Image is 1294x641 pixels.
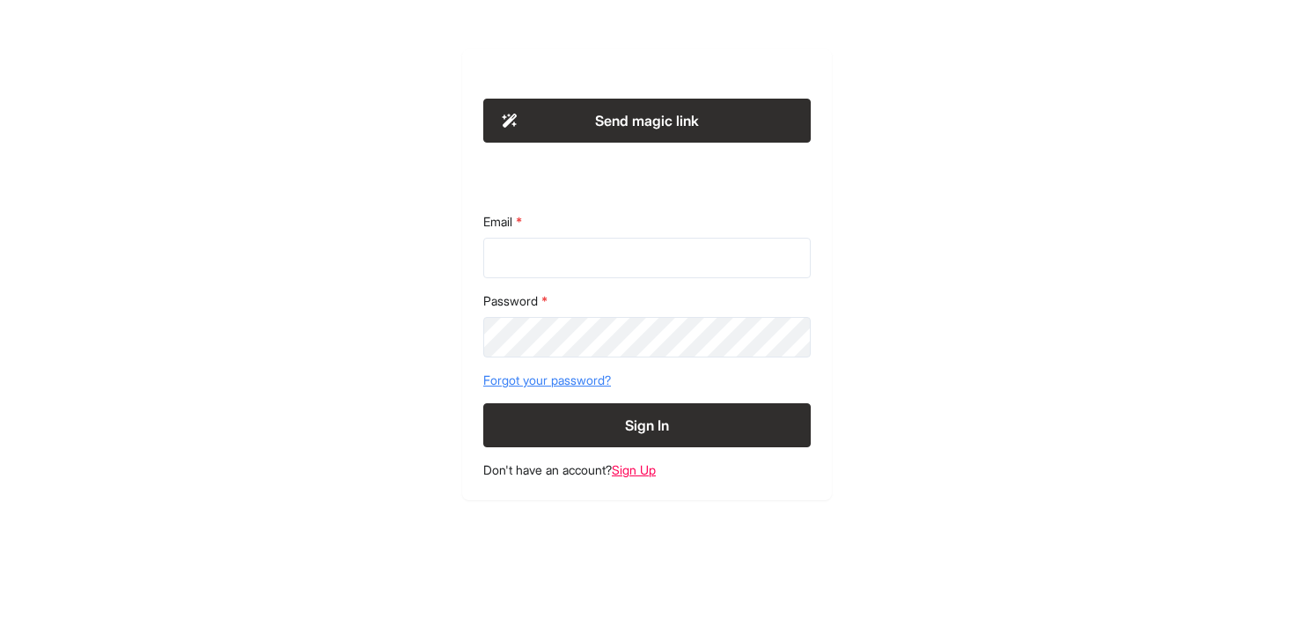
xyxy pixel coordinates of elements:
label: Email [483,213,811,231]
footer: Don't have an account? [483,461,811,479]
a: Sign Up [612,462,656,477]
a: Forgot your password? [483,372,811,389]
button: Send magic link [483,99,811,143]
button: Sign In [483,403,811,447]
label: Password [483,292,811,310]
